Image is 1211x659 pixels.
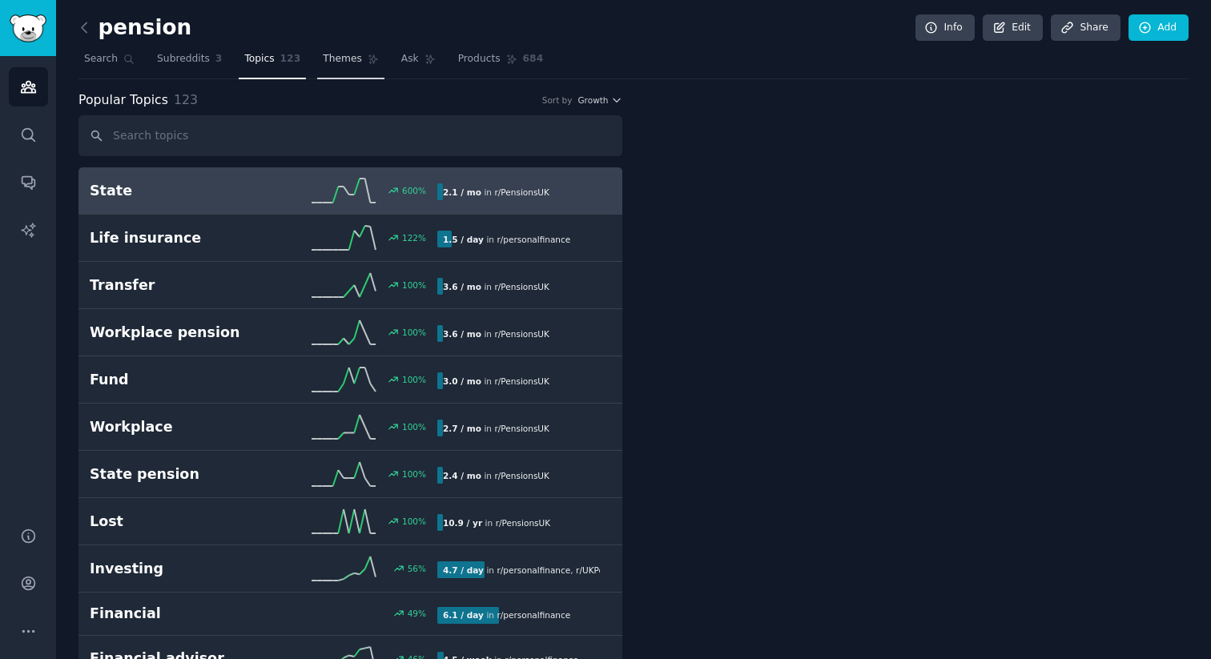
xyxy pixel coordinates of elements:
[78,545,622,593] a: Investing56%4.7 / dayin r/personalfinance,r/UKPersonalFinance
[443,329,481,339] b: 3.6 / mo
[174,92,198,107] span: 123
[496,518,550,528] span: r/ PensionsUK
[437,278,555,295] div: in
[78,404,622,451] a: Workplace100%2.7 / moin r/PensionsUK
[90,604,264,624] h2: Financial
[402,374,426,385] div: 100 %
[84,52,118,66] span: Search
[443,376,481,386] b: 3.0 / mo
[402,421,426,432] div: 100 %
[577,94,622,106] button: Growth
[90,512,264,532] h2: Lost
[402,468,426,480] div: 100 %
[437,607,576,624] div: in
[401,52,419,66] span: Ask
[577,94,608,106] span: Growth
[494,329,549,339] span: r/ PensionsUK
[90,417,264,437] h2: Workplace
[78,90,168,111] span: Popular Topics
[78,309,622,356] a: Workplace pension100%3.6 / moin r/PensionsUK
[494,471,549,480] span: r/ PensionsUK
[494,376,549,386] span: r/ PensionsUK
[497,610,570,620] span: r/ personalfinance
[437,372,555,389] div: in
[443,424,481,433] b: 2.7 / mo
[443,282,481,291] b: 3.6 / mo
[497,565,570,575] span: r/ personalfinance
[78,356,622,404] a: Fund100%3.0 / moin r/PensionsUK
[78,498,622,545] a: Lost100%10.9 / yrin r/PensionsUK
[443,518,482,528] b: 10.9 / yr
[280,52,301,66] span: 123
[78,15,191,41] h2: pension
[408,608,426,619] div: 49 %
[443,187,481,197] b: 2.1 / mo
[78,451,622,498] a: State pension100%2.4 / moin r/PensionsUK
[437,561,600,578] div: in
[408,563,426,574] div: 56 %
[437,420,555,436] div: in
[494,187,549,197] span: r/ PensionsUK
[1129,14,1189,42] a: Add
[437,514,556,531] div: in
[523,52,544,66] span: 684
[78,115,622,156] input: Search topics
[90,228,264,248] h2: Life insurance
[402,279,426,291] div: 100 %
[570,565,573,575] span: ,
[402,516,426,527] div: 100 %
[90,275,264,295] h2: Transfer
[78,215,622,262] a: Life insurance122%1.5 / dayin r/personalfinance
[157,52,210,66] span: Subreddits
[497,235,570,244] span: r/ personalfinance
[10,14,46,42] img: GummySearch logo
[396,46,441,79] a: Ask
[443,235,484,244] b: 1.5 / day
[78,593,622,636] a: Financial49%6.1 / dayin r/personalfinance
[437,467,555,484] div: in
[443,565,484,575] b: 4.7 / day
[453,46,549,79] a: Products684
[90,181,264,201] h2: State
[494,424,549,433] span: r/ PensionsUK
[437,325,555,342] div: in
[915,14,975,42] a: Info
[1051,14,1120,42] a: Share
[576,565,662,575] span: r/ UKPersonalFinance
[443,610,484,620] b: 6.1 / day
[244,52,274,66] span: Topics
[78,262,622,309] a: Transfer100%3.6 / moin r/PensionsUK
[90,323,264,343] h2: Workplace pension
[90,464,264,484] h2: State pension
[78,46,140,79] a: Search
[215,52,223,66] span: 3
[542,94,573,106] div: Sort by
[90,370,264,390] h2: Fund
[402,327,426,338] div: 100 %
[239,46,306,79] a: Topics123
[78,167,622,215] a: State600%2.1 / moin r/PensionsUK
[317,46,384,79] a: Themes
[458,52,501,66] span: Products
[90,559,264,579] h2: Investing
[323,52,362,66] span: Themes
[402,232,426,243] div: 122 %
[443,471,481,480] b: 2.4 / mo
[983,14,1043,42] a: Edit
[151,46,227,79] a: Subreddits3
[437,183,555,200] div: in
[402,185,426,196] div: 600 %
[437,231,576,247] div: in
[494,282,549,291] span: r/ PensionsUK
